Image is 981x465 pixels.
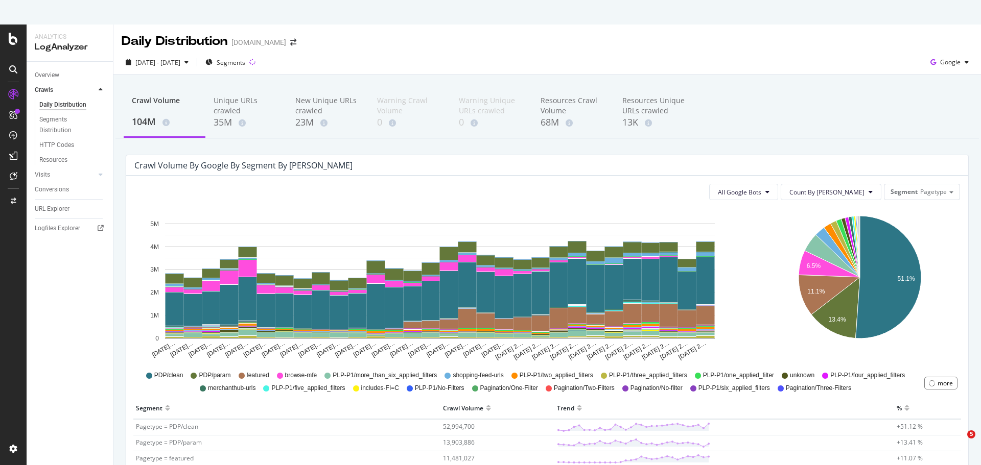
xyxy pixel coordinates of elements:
[150,266,159,274] text: 3M
[807,262,821,270] text: 6.5%
[377,95,442,116] div: Warning Crawl Volume
[134,208,745,361] svg: A chart.
[415,384,464,393] span: PLP-P1/No-Filters
[285,371,317,380] span: browse-mfe
[938,379,953,387] div: more
[541,95,606,116] div: Resources Crawl Volume
[443,438,475,447] span: 13,903,886
[217,58,245,67] span: Segments
[39,140,74,151] div: HTTP Codes
[622,95,688,116] div: Resources Unique URLs crawled
[790,371,814,380] span: unknown
[377,116,442,129] div: 0
[214,116,279,129] div: 35M
[459,95,524,116] div: Warning Unique URLs crawled
[541,116,606,129] div: 68M
[891,187,918,196] span: Segment
[39,100,106,110] a: Daily Distribution
[35,41,105,53] div: LogAnalyzer
[609,371,687,380] span: PLP-P1/three_applied_filters
[39,114,96,136] div: Segments Distribution
[35,184,69,195] div: Conversions
[926,54,973,70] button: Google
[35,70,106,81] a: Overview
[480,384,538,393] span: Pagination/One-Filter
[150,289,159,296] text: 2M
[35,204,106,214] a: URL Explorer
[622,116,688,129] div: 13K
[459,116,524,129] div: 0
[201,54,249,70] button: Segments
[134,160,353,170] div: Crawl Volume by google by Segment by [PERSON_NAME]
[39,100,86,110] div: Daily Distribution
[136,400,162,416] div: Segment
[35,204,69,214] div: URL Explorer
[830,371,905,380] span: PLP-P1/four_applied_filters
[807,288,825,295] text: 11.1%
[897,422,923,431] span: +51.12 %
[698,384,770,393] span: PLP-P1/six_applied_filters
[136,454,194,462] span: Pagetype = featured
[443,422,475,431] span: 52,994,700
[132,115,197,129] div: 104M
[39,155,106,165] a: Resources
[290,39,296,46] div: arrow-right-arrow-left
[150,221,159,228] text: 5M
[35,184,106,195] a: Conversions
[39,114,106,136] a: Segments Distribution
[35,169,96,180] a: Visits
[554,384,615,393] span: Pagination/Two-Filters
[122,54,193,70] button: [DATE] - [DATE]
[946,430,971,455] iframe: Intercom live chat
[199,371,230,380] span: PDP/param
[557,400,574,416] div: Trend
[920,187,947,196] span: Pagetype
[154,371,183,380] span: PDP/clean
[35,85,53,95] div: Crawls
[136,422,198,431] span: Pagetype = PDP/clean
[898,276,915,283] text: 51.1%
[150,243,159,251] text: 4M
[781,184,881,200] button: Count By [PERSON_NAME]
[703,371,774,380] span: PLP-P1/one_applied_filter
[829,316,846,323] text: 13.4%
[247,371,269,380] span: featured
[150,312,159,319] text: 1M
[453,371,503,380] span: shopping-feed-urls
[35,85,96,95] a: Crawls
[897,454,923,462] span: +11.07 %
[231,37,286,47] div: [DOMAIN_NAME]
[208,384,255,393] span: merchanthub-urls
[214,95,279,116] div: Unique URLs crawled
[39,155,67,165] div: Resources
[897,438,923,447] span: +13.41 %
[709,184,778,200] button: All Google Bots
[789,188,865,197] span: Count By Day
[940,58,961,66] span: Google
[361,384,399,393] span: includes-FI=C
[155,335,159,342] text: 0
[35,223,106,234] a: Logfiles Explorer
[333,371,437,380] span: PLP-P1/more_than_six_applied_filters
[443,400,483,416] div: Crawl Volume
[897,400,902,416] div: %
[718,188,761,197] span: All Google Bots
[786,384,851,393] span: Pagination/Three-Filters
[520,371,593,380] span: PLP-P1/two_applied_filters
[35,33,105,41] div: Analytics
[967,430,975,438] span: 5
[35,70,59,81] div: Overview
[271,384,345,393] span: PLP-P1/five_applied_filters
[135,58,180,67] span: [DATE] - [DATE]
[630,384,683,393] span: Pagination/No-filter
[761,208,958,361] svg: A chart.
[35,223,80,234] div: Logfiles Explorer
[295,116,361,129] div: 23M
[35,169,50,180] div: Visits
[132,95,197,115] div: Crawl Volume
[295,95,361,116] div: New Unique URLs crawled
[39,140,106,151] a: HTTP Codes
[443,454,475,462] span: 11,481,027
